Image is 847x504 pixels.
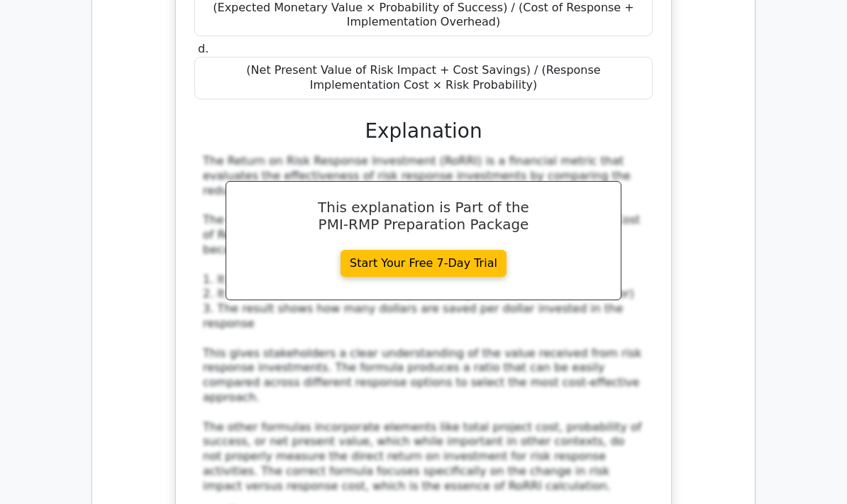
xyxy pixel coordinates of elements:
a: Start Your Free 7-Day Trial [341,251,506,278]
span: d. [198,43,209,56]
h3: Explanation [203,120,644,144]
div: The Return on Risk Response Investment (RoRRI) is a financial metric that evaluates the effective... [203,155,644,494]
div: (Net Present Value of Risk Impact + Cost Savings) / (Response Implementation Cost × Risk Probabil... [194,57,653,100]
